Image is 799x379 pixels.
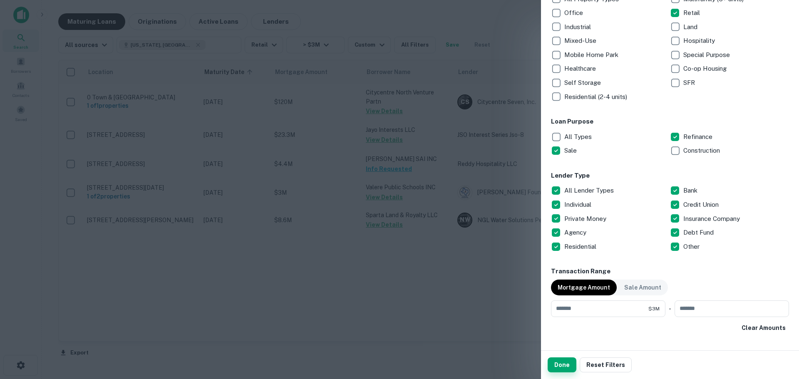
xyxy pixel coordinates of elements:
p: Office [564,8,585,18]
h6: Date Range [551,349,789,358]
p: SFR [683,78,697,88]
p: Industrial [564,22,593,32]
span: $3M [648,305,660,312]
button: Reset Filters [580,357,632,372]
p: Insurance Company [683,214,742,224]
p: Construction [683,146,722,156]
p: Mobile Home Park [564,50,620,60]
p: Retail [683,8,702,18]
p: Other [683,242,701,252]
p: Refinance [683,132,714,142]
p: Private Money [564,214,608,224]
p: All Lender Types [564,186,615,196]
p: Sale Amount [624,283,661,292]
p: Mortgage Amount [558,283,610,292]
p: Residential (2-4 units) [564,92,629,102]
button: Clear Amounts [738,320,789,335]
iframe: Chat Widget [757,312,799,352]
button: Done [548,357,576,372]
p: Healthcare [564,64,598,74]
p: Land [683,22,699,32]
h6: Lender Type [551,171,789,181]
p: Bank [683,186,699,196]
p: Co-op Housing [683,64,728,74]
div: - [669,300,671,317]
p: Hospitality [683,36,717,46]
p: Individual [564,200,593,210]
p: Mixed-Use [564,36,598,46]
p: Agency [564,228,588,238]
p: Sale [564,146,578,156]
p: Residential [564,242,598,252]
h6: Transaction Range [551,267,789,276]
p: All Types [564,132,593,142]
p: Self Storage [564,78,603,88]
p: Credit Union [683,200,720,210]
h6: Loan Purpose [551,117,789,126]
p: Special Purpose [683,50,732,60]
p: Debt Fund [683,228,715,238]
